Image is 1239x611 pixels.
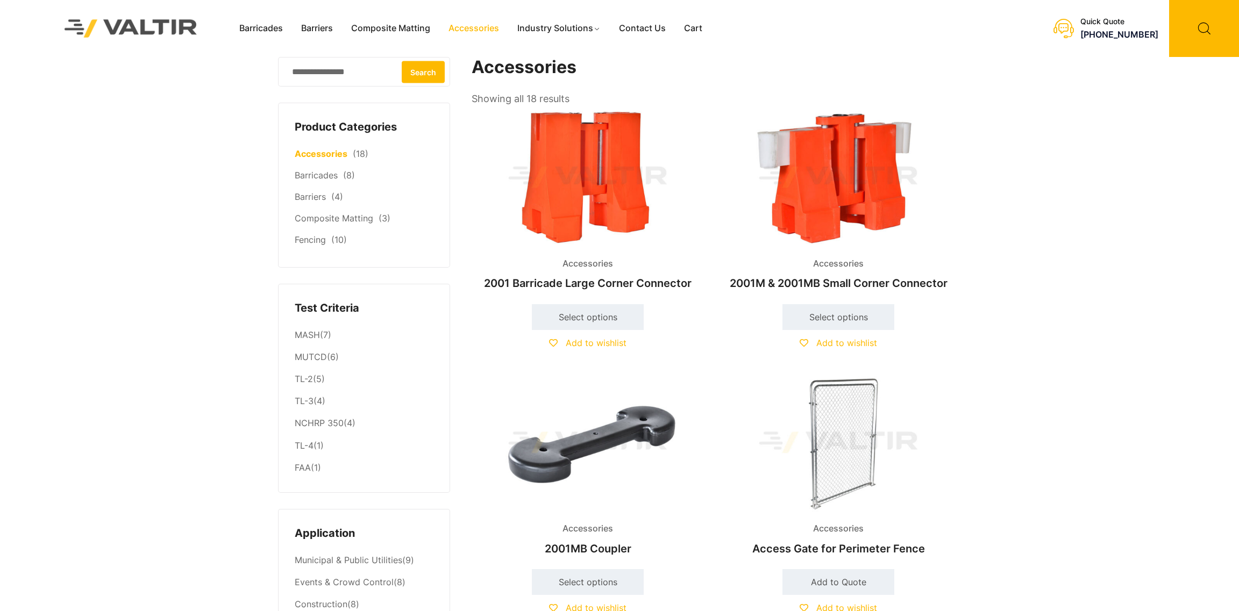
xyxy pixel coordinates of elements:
span: Accessories [554,521,621,537]
a: Barricades [295,170,338,181]
li: (1) [295,435,433,457]
a: Accessories2001MB Coupler [472,373,704,560]
span: Add to wishlist [816,337,877,348]
a: Barriers [292,20,342,37]
h4: Product Categories [295,119,433,135]
span: (18) [353,148,368,159]
li: (1) [295,457,433,476]
a: Add to wishlist [800,337,877,348]
a: Industry Solutions [508,20,610,37]
a: Accessories [295,148,347,159]
a: Composite Matting [342,20,439,37]
a: Construction [295,599,347,609]
a: Add to cart: “Access Gate for Perimeter Fence” [782,569,894,595]
span: Accessories [805,256,872,272]
div: Quick Quote [1080,17,1158,26]
a: Composite Matting [295,213,373,224]
a: TL-3 [295,396,314,406]
a: MUTCD [295,351,327,362]
a: [PHONE_NUMBER] [1080,29,1158,40]
span: Add to wishlist [566,337,626,348]
span: (3) [379,213,390,224]
h2: 2001 Barricade Large Corner Connector [472,271,704,295]
a: MASH [295,329,320,340]
li: (5) [295,369,433,391]
a: TL-2 [295,373,313,384]
button: Search [402,61,445,83]
a: TL-4 [295,440,314,451]
li: (6) [295,347,433,369]
a: AccessoriesAccess Gate for Perimeter Fence [722,373,955,560]
a: Barriers [295,191,326,202]
li: (9) [295,550,433,572]
li: (8) [295,572,433,594]
a: Add to wishlist [549,337,626,348]
a: Accessories2001 Barricade Large Corner Connector [472,107,704,295]
a: Events & Crowd Control [295,577,394,587]
h2: 2001M & 2001MB Small Corner Connector [722,271,955,295]
h4: Test Criteria [295,300,433,317]
a: NCHRP 350 [295,418,344,428]
h2: Access Gate for Perimeter Fence [722,537,955,560]
a: Accessories [439,20,508,37]
a: Select options for “2001M & 2001MB Small Corner Connector” [782,304,894,330]
span: Accessories [554,256,621,272]
a: Barricades [230,20,292,37]
a: Fencing [295,234,326,245]
span: (10) [331,234,347,245]
a: Municipal & Public Utilities [295,555,402,565]
a: Accessories2001M & 2001MB Small Corner Connector [722,107,955,295]
h2: 2001MB Coupler [472,537,704,560]
span: (4) [331,191,343,202]
img: Valtir Rentals [51,5,211,51]
h1: Accessories [472,57,956,78]
a: Select options for “2001 Barricade Large Corner Connector” [532,304,644,330]
a: Cart [675,20,711,37]
li: (4) [295,413,433,435]
a: Contact Us [610,20,675,37]
a: FAA [295,462,311,473]
li: (7) [295,324,433,346]
p: Showing all 18 results [472,90,569,108]
span: (8) [343,170,355,181]
li: (4) [295,391,433,413]
a: Select options for “2001MB Coupler” [532,569,644,595]
h4: Application [295,526,433,542]
span: Accessories [805,521,872,537]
